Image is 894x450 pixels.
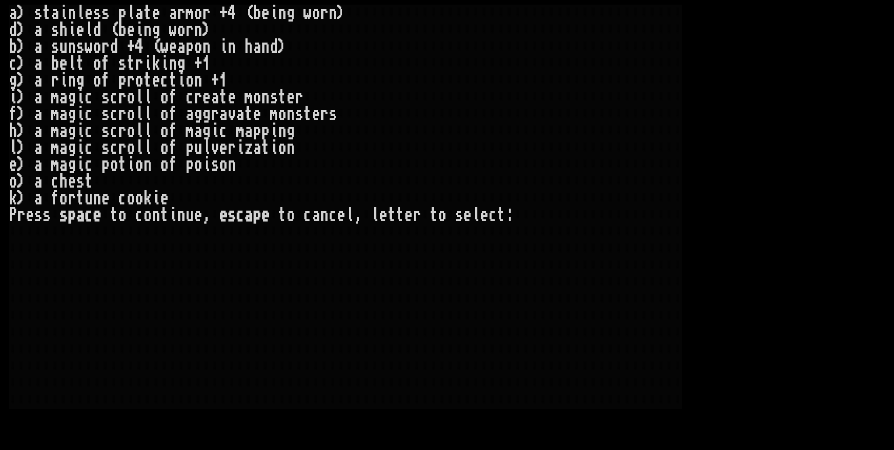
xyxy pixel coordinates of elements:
div: o [127,123,135,139]
div: w [303,5,312,22]
div: c [110,123,118,139]
div: n [278,5,287,22]
div: n [194,22,202,38]
div: c [9,55,17,72]
div: u [85,190,93,207]
div: o [160,156,169,173]
div: a [177,38,186,55]
div: c [51,173,59,190]
div: c [160,72,169,89]
div: o [135,72,144,89]
div: n [68,38,76,55]
div: e [202,89,211,106]
div: a [59,123,68,139]
div: r [320,5,329,22]
div: r [135,55,144,72]
div: k [152,55,160,72]
div: o [135,190,144,207]
div: o [194,156,202,173]
div: f [169,156,177,173]
div: r [118,123,127,139]
div: l [144,123,152,139]
div: m [51,139,59,156]
div: n [202,38,211,55]
div: o [93,55,101,72]
div: c [219,123,228,139]
div: a [59,156,68,173]
div: r [118,139,127,156]
div: c [85,89,93,106]
div: e [160,190,169,207]
div: a [76,207,85,224]
div: w [169,22,177,38]
div: n [261,38,270,55]
div: b [51,55,59,72]
div: n [261,89,270,106]
div: l [135,139,144,156]
div: a [236,106,245,123]
div: m [51,123,59,139]
div: a [59,139,68,156]
div: c [85,207,93,224]
div: i [9,89,17,106]
div: a [34,156,43,173]
div: i [211,123,219,139]
div: s [34,5,43,22]
div: s [43,207,51,224]
div: g [202,106,211,123]
div: p [118,5,127,22]
div: s [101,5,110,22]
div: t [85,173,93,190]
div: o [160,123,169,139]
div: g [68,106,76,123]
div: s [270,89,278,106]
div: k [9,190,17,207]
div: + [219,5,228,22]
div: a [34,72,43,89]
div: t [219,89,228,106]
div: ) [337,5,346,22]
div: f [169,106,177,123]
div: o [160,139,169,156]
div: e [101,190,110,207]
div: a [34,55,43,72]
div: o [127,89,135,106]
div: a [169,5,177,22]
div: z [245,139,253,156]
div: s [101,106,110,123]
div: e [253,106,261,123]
div: o [127,106,135,123]
div: p [186,38,194,55]
div: t [261,139,270,156]
div: f [169,89,177,106]
div: d [93,22,101,38]
div: s [101,123,110,139]
div: 4 [228,5,236,22]
div: e [169,38,177,55]
div: l [135,106,144,123]
div: h [245,38,253,55]
div: g [76,72,85,89]
div: i [59,72,68,89]
div: n [68,5,76,22]
div: ) [17,72,26,89]
div: l [144,106,152,123]
div: p [186,139,194,156]
div: + [211,72,219,89]
div: i [152,190,160,207]
div: r [127,72,135,89]
div: + [194,55,202,72]
div: g [202,123,211,139]
div: a [245,123,253,139]
div: o [219,156,228,173]
div: p [118,72,127,89]
div: 4 [135,38,144,55]
div: o [144,207,152,224]
div: g [287,123,295,139]
div: e [261,5,270,22]
div: o [127,190,135,207]
div: t [118,156,127,173]
div: i [270,139,278,156]
div: s [101,139,110,156]
div: a [59,106,68,123]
